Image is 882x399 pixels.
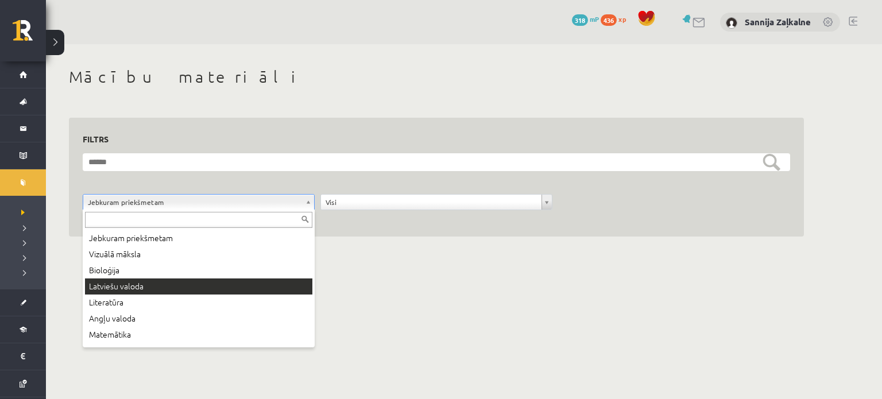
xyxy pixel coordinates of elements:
[85,295,312,311] div: Literatūra
[85,230,312,246] div: Jebkuram priekšmetam
[85,327,312,343] div: Matemātika
[85,311,312,327] div: Angļu valoda
[85,278,312,295] div: Latviešu valoda
[85,246,312,262] div: Vizuālā māksla
[85,343,312,359] div: Latvijas un pasaules vēsture
[85,262,312,278] div: Bioloģija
